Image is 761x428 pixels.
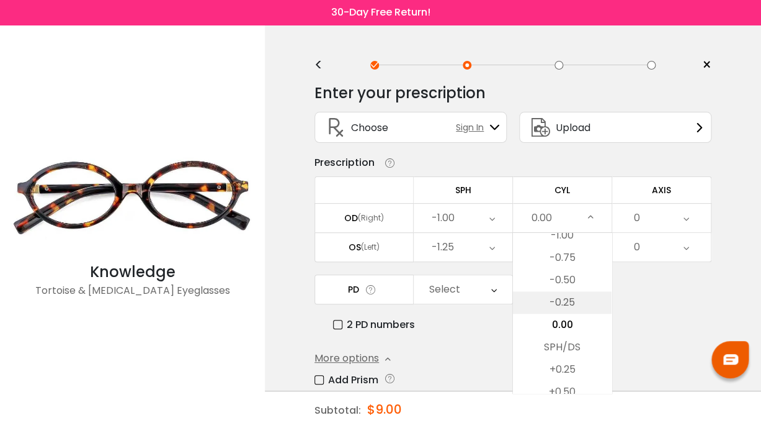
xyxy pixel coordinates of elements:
div: Prescription [314,155,375,170]
span: Choose [351,120,388,135]
div: OS [349,242,361,253]
div: < [314,60,333,70]
li: +0.25 [513,358,612,381]
label: 2 PD numbers [333,317,415,332]
img: chat [723,354,738,365]
li: -1.00 [513,224,612,247]
div: -1.00 [431,206,454,230]
td: PD [314,275,414,304]
div: $9.00 [367,391,402,427]
label: Add Prism [314,372,378,388]
span: More options [314,351,379,366]
div: Select [429,277,460,302]
div: Tortoise & [MEDICAL_DATA] Eyeglasses [6,283,259,308]
div: 0 [634,235,640,260]
span: × [702,56,711,75]
div: Enter your prescription [314,81,486,106]
li: -0.75 [513,247,612,269]
td: CYL [513,176,612,203]
div: Knowledge [6,261,259,283]
li: +0.50 [513,381,612,403]
div: 0.00 [531,206,551,230]
div: (Left) [361,242,380,253]
li: 0.00 [513,314,612,336]
td: SPH [414,176,513,203]
li: -0.25 [513,291,612,314]
div: 0 [634,206,640,230]
a: × [693,56,711,75]
span: Upload [556,120,590,135]
span: Sign In [456,121,490,134]
img: Tortoise Knowledge - Acetate Eyeglasses [6,135,259,262]
div: OD [344,212,358,224]
div: (Right) [358,212,384,224]
div: -1.25 [432,235,454,260]
li: -0.50 [513,269,612,291]
td: AXIS [612,176,711,203]
li: SPH/DS [513,336,612,358]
